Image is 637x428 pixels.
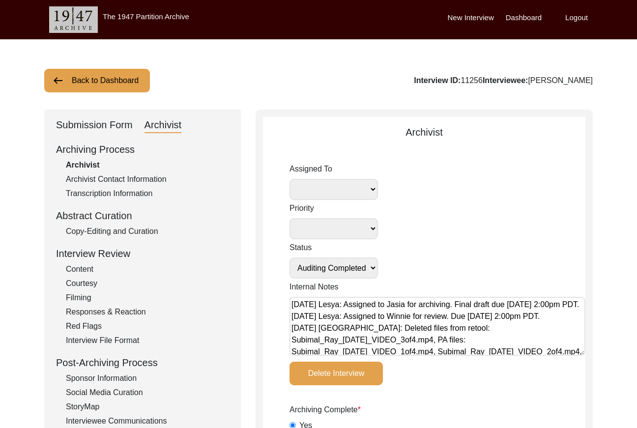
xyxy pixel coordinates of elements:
div: Post-Archiving Process [56,355,229,370]
label: Archiving Complete [290,404,361,416]
div: StoryMap [66,401,229,413]
div: Archiving Process [56,142,229,157]
img: arrow-left.png [52,75,64,86]
label: The 1947 Partition Archive [103,12,189,21]
div: Submission Form [56,117,133,133]
div: Abstract Curation [56,208,229,223]
div: Filming [66,292,229,304]
div: Archivist [145,117,182,133]
button: Delete Interview [290,362,383,385]
div: Red Flags [66,320,229,332]
div: Interview Review [56,246,229,261]
div: Content [66,263,229,275]
div: Copy-Editing and Curation [66,226,229,237]
label: Assigned To [290,163,378,175]
div: Archivist [263,125,585,140]
b: Interviewee: [483,76,528,85]
b: Interview ID: [414,76,461,85]
div: Archivist Contact Information [66,173,229,185]
label: Logout [565,12,588,24]
label: Dashboard [506,12,542,24]
img: header-logo.png [49,6,98,33]
div: Social Media Curation [66,387,229,399]
div: Responses & Reaction [66,306,229,318]
div: Interview File Format [66,335,229,346]
label: Status [290,242,378,254]
label: Priority [290,202,378,214]
div: Interviewee Communications [66,415,229,427]
div: Archivist [66,159,229,171]
div: 11256 [PERSON_NAME] [414,75,593,86]
div: Courtesy [66,278,229,289]
button: Back to Dashboard [44,69,150,92]
div: Sponsor Information [66,372,229,384]
div: Transcription Information [66,188,229,200]
label: Internal Notes [290,281,339,293]
label: New Interview [448,12,494,24]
